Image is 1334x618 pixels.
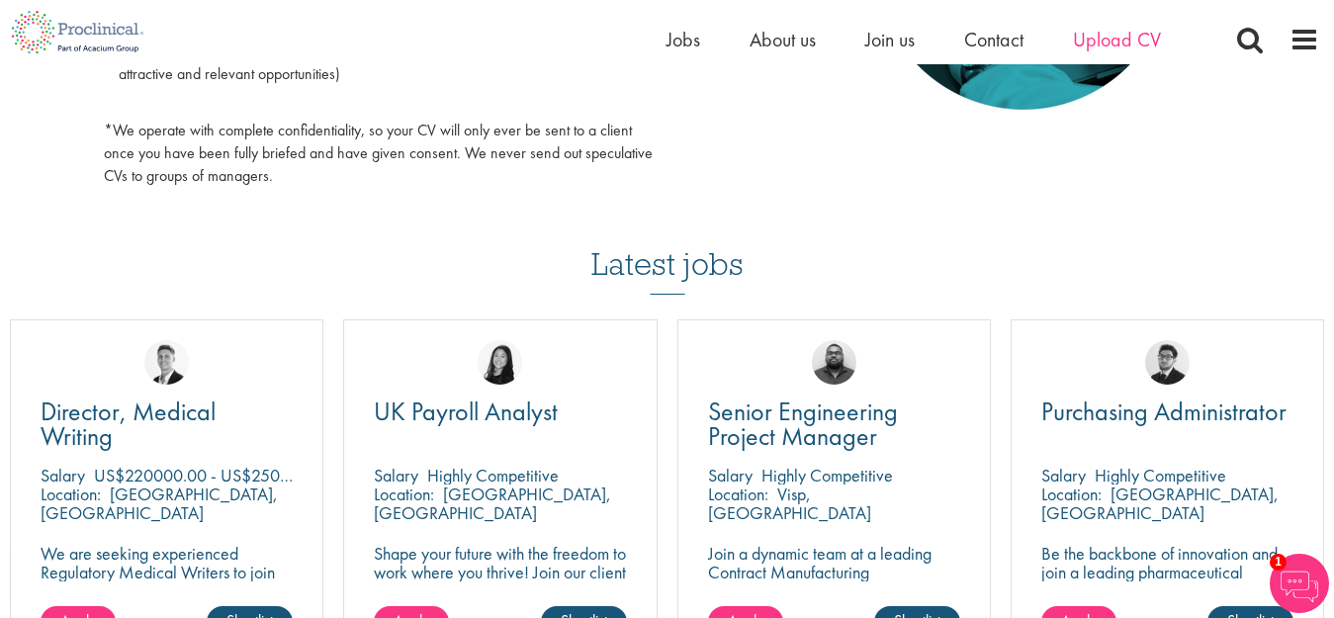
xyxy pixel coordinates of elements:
[708,483,768,505] span: Location:
[144,340,189,385] img: George Watson
[374,395,558,428] span: UK Payroll Analyst
[1041,395,1287,428] span: Purchasing Administrator
[708,399,960,449] a: Senior Engineering Project Manager
[865,27,915,52] a: Join us
[41,464,85,486] span: Salary
[667,27,700,52] a: Jobs
[708,395,898,453] span: Senior Engineering Project Manager
[1073,27,1161,52] a: Upload CV
[478,340,522,385] img: Numhom Sudsok
[374,464,418,486] span: Salary
[104,120,653,188] p: *We operate with complete confidentiality, so your CV will only ever be sent to a client once you...
[374,544,626,600] p: Shape your future with the freedom to work where you thrive! Join our client in a hybrid role tha...
[964,27,1023,52] a: Contact
[1270,554,1287,571] span: 1
[591,198,744,295] h3: Latest jobs
[761,464,893,486] p: Highly Competitive
[708,464,753,486] span: Salary
[1041,483,1279,524] p: [GEOGRAPHIC_DATA], [GEOGRAPHIC_DATA]
[94,464,605,486] p: US$220000.00 - US$250000.00 per annum + Highly Competitive Salary
[1041,399,1293,424] a: Purchasing Administrator
[750,27,816,52] a: About us
[41,483,278,524] p: [GEOGRAPHIC_DATA], [GEOGRAPHIC_DATA]
[1270,554,1329,613] img: Chatbot
[41,395,216,453] span: Director, Medical Writing
[1145,340,1190,385] img: Todd Wigmore
[374,483,611,524] p: [GEOGRAPHIC_DATA], [GEOGRAPHIC_DATA]
[374,399,626,424] a: UK Payroll Analyst
[1095,464,1226,486] p: Highly Competitive
[374,483,434,505] span: Location:
[708,483,871,524] p: Visp, [GEOGRAPHIC_DATA]
[812,340,856,385] img: Ashley Bennett
[41,399,293,449] a: Director, Medical Writing
[427,464,559,486] p: Highly Competitive
[41,483,101,505] span: Location:
[1041,464,1086,486] span: Salary
[1041,483,1102,505] span: Location:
